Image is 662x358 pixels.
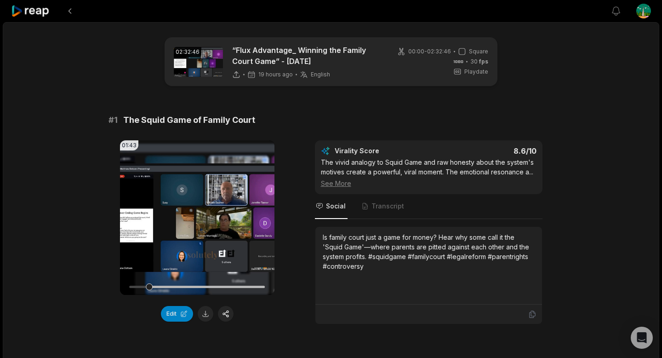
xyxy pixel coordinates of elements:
span: fps [479,58,488,65]
span: Playdate [464,68,488,76]
span: 30 [470,58,488,66]
div: See More [321,179,536,188]
span: 00:00 - 02:32:46 [408,47,451,56]
button: Edit [161,306,193,322]
span: Square [469,47,488,56]
nav: Tabs [315,194,542,219]
span: Transcript [371,202,404,211]
div: Is family court just a game for money? Hear why some call it the 'Squid Game'—where parents are p... [323,232,535,271]
video: Your browser does not support mp4 format. [120,140,274,295]
div: 02:32:46 [174,47,201,57]
span: 19 hours ago [258,71,293,78]
div: Virality Score [335,146,434,156]
div: Open Intercom Messenger [631,327,653,349]
div: 8.6 /10 [438,146,536,156]
span: # 1 [108,114,118,127]
span: The Squid Game of Family Court [123,114,255,127]
p: “Flux Advantage_ Winning the Family Court Game” - [DATE] [232,45,386,67]
div: The vivid analogy to Squid Game and raw honesty about the system's motives create a powerful, vir... [321,157,536,188]
span: English [311,71,330,78]
span: Social [326,202,346,211]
